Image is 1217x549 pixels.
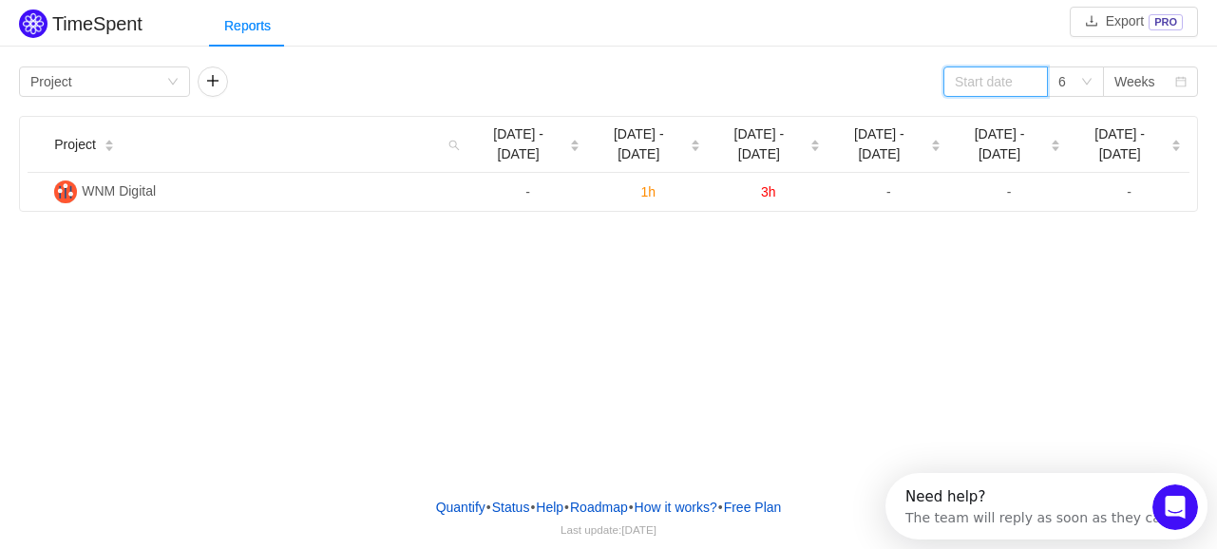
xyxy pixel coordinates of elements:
[475,124,561,164] span: [DATE] - [DATE]
[1051,137,1061,142] i: icon: caret-up
[810,144,821,150] i: icon: caret-down
[886,184,891,199] span: -
[1007,184,1012,199] span: -
[723,493,783,521] button: Free Plan
[1175,76,1187,89] i: icon: calendar
[761,184,776,199] span: 3h
[435,493,486,521] a: Quantify
[8,8,340,60] div: Open Intercom Messenger
[569,144,580,150] i: icon: caret-down
[810,137,821,142] i: icon: caret-up
[54,180,77,203] img: WD
[535,493,564,521] a: Help
[1127,184,1131,199] span: -
[569,137,580,142] i: icon: caret-up
[1114,67,1155,96] div: Weeks
[486,500,491,515] span: •
[104,144,114,150] i: icon: caret-down
[20,31,284,51] div: The team will reply as soon as they can
[167,76,179,89] i: icon: down
[1051,144,1061,150] i: icon: caret-down
[1070,7,1198,37] button: icon: downloadExportPRO
[209,5,286,47] div: Reports
[930,137,941,142] i: icon: caret-up
[1076,124,1163,164] span: [DATE] - [DATE]
[569,137,580,150] div: Sort
[104,137,115,150] div: Sort
[1171,137,1182,142] i: icon: caret-up
[564,500,569,515] span: •
[198,66,228,97] button: icon: plus
[809,137,821,150] div: Sort
[716,124,803,164] span: [DATE] - [DATE]
[836,124,922,164] span: [DATE] - [DATE]
[957,124,1043,164] span: [DATE] - [DATE]
[441,117,467,172] i: icon: search
[54,135,96,155] span: Project
[1058,67,1066,96] div: 6
[690,137,701,150] div: Sort
[621,523,656,536] span: [DATE]
[1050,137,1061,150] div: Sort
[569,493,629,521] a: Roadmap
[885,473,1207,540] iframe: Intercom live chat discovery launcher
[930,137,941,150] div: Sort
[690,144,700,150] i: icon: caret-down
[525,184,530,199] span: -
[1171,144,1182,150] i: icon: caret-down
[1152,484,1198,530] iframe: Intercom live chat
[634,493,718,521] button: How it works?
[596,124,682,164] span: [DATE] - [DATE]
[530,500,535,515] span: •
[640,184,656,199] span: 1h
[1170,137,1182,150] div: Sort
[629,500,634,515] span: •
[19,9,48,38] img: Quantify logo
[943,66,1048,97] input: Start date
[1081,76,1093,89] i: icon: down
[491,493,531,521] a: Status
[930,144,941,150] i: icon: caret-down
[561,523,656,536] span: Last update:
[690,137,700,142] i: icon: caret-up
[30,67,72,96] div: Project
[718,500,723,515] span: •
[52,13,143,34] h2: TimeSpent
[20,16,284,31] div: Need help?
[82,183,156,199] span: WNM Digital
[104,137,114,142] i: icon: caret-up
